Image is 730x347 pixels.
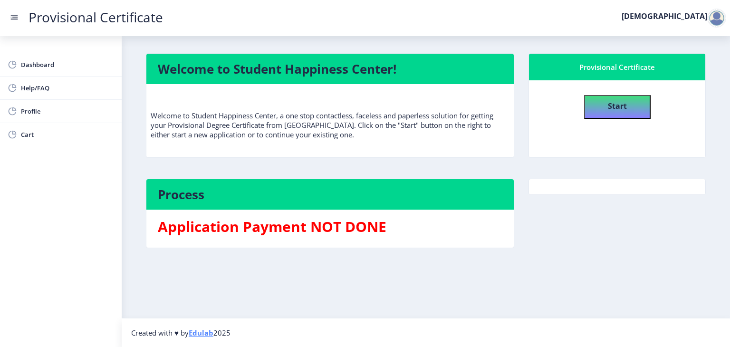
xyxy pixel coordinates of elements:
label: [DEMOGRAPHIC_DATA] [622,12,707,20]
button: Start [584,95,651,119]
a: Edulab [189,328,213,337]
span: Help/FAQ [21,82,114,94]
b: Start [608,101,627,111]
a: Provisional Certificate [19,12,173,22]
h4: Process [158,187,502,202]
span: Cart [21,129,114,140]
div: Provisional Certificate [540,61,694,73]
span: Profile [21,106,114,117]
span: Dashboard [21,59,114,70]
h3: Application Payment NOT DONE [158,217,502,236]
p: Welcome to Student Happiness Center, a one stop contactless, faceless and paperless solution for ... [151,92,509,139]
span: Created with ♥ by 2025 [131,328,231,337]
h4: Welcome to Student Happiness Center! [158,61,502,77]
